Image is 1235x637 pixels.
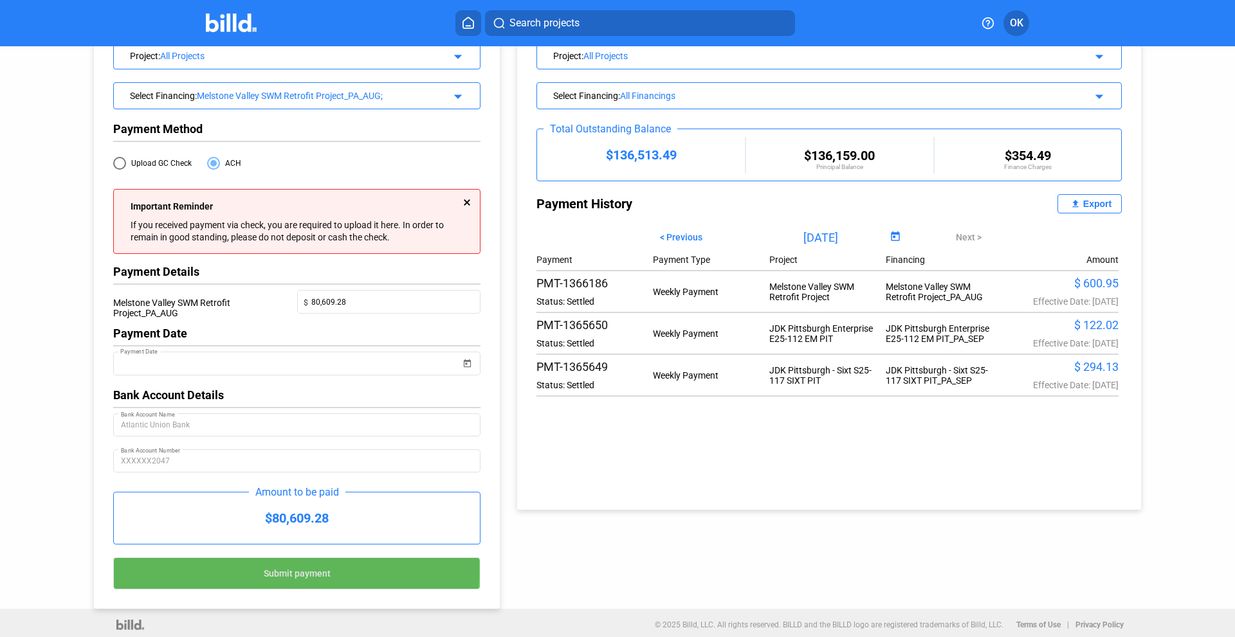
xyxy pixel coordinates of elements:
div: JDK Pittsburgh Enterprise E25-112 EM PIT_PA_SEP [886,323,1002,344]
mat-icon: arrow_drop_down [1090,47,1105,62]
mat-icon: arrow_drop_down [1090,87,1105,102]
div: Payment Details [113,265,297,278]
b: Privacy Policy [1075,620,1124,629]
div: Project [130,48,430,61]
span: Submit payment [264,568,331,579]
div: Amount [1086,255,1119,265]
img: logo [116,620,144,630]
b: Terms of Use [1016,620,1061,629]
div: $ 294.13 [1002,360,1119,373]
div: Payment Date [113,327,480,340]
div: Finance Charges [935,163,1121,170]
div: PMT-1365649 [536,360,653,373]
p: © 2025 Billd, LLC. All rights reserved. BILLD and the BILLD logo are registered trademarks of Bil... [655,620,1003,629]
div: Effective Date: [DATE] [1002,296,1119,307]
button: OK [1003,10,1029,36]
span: Next > [956,232,982,242]
div: Total Outstanding Balance [544,123,677,135]
div: $354.49 [935,148,1121,163]
mat-icon: file_upload [1068,196,1083,211]
button: Submit payment [113,557,480,589]
div: Bank Account Details [113,388,480,402]
div: JDK Pittsburgh - Sixt S25-117 SIXT PIT_PA_SEP [886,365,1002,386]
div: PMT-1366186 [536,276,653,290]
img: Billd Company Logo [206,13,257,32]
div: PMT-1365650 [536,318,653,332]
button: < Previous [650,226,712,248]
button: Open calendar [886,229,904,246]
p: | [1067,620,1069,629]
div: Principal Balance [746,163,933,170]
div: Melstone Valley SWM Retrofit Project_PA_AUG; [197,91,430,101]
div: Select Financing [130,88,430,101]
div: Status: Settled [536,338,653,348]
div: $80,609.28 [114,492,480,544]
button: Open calendar [461,349,473,362]
div: Melstone Valley SWM Retrofit Project_PA_AUG [886,282,1002,302]
div: Melstone Valley SWM Retrofit Project_PA_AUG [113,290,297,327]
div: If you received payment via check, you are required to upload it here. In order to remain in good... [131,219,462,244]
button: Search projects [485,10,795,36]
div: Status: Settled [536,380,653,390]
div: $ 600.95 [1002,276,1119,290]
mat-icon: arrow_drop_down [448,47,464,62]
div: Payment [536,255,653,265]
span: : [581,51,583,61]
div: Important Reminder [131,201,462,213]
div: JDK Pittsburgh - Sixt S25-117 SIXT PIT [769,365,886,386]
div: $136,159.00 [746,148,933,163]
div: Weekly Payment [653,287,769,297]
button: Next > [946,226,991,248]
div: Effective Date: [DATE] [1002,338,1119,348]
div: Payment Type [653,255,769,265]
div: Select Financing [553,88,1050,101]
div: Weekly Payment [653,370,769,381]
div: Financing [886,255,1002,265]
mat-icon: arrow_drop_down [448,87,464,102]
div: All Projects [160,51,430,61]
div: All Financings [620,91,1050,101]
div: Effective Date: [DATE] [1002,380,1119,390]
div: Weekly Payment [653,328,769,339]
span: OK [1010,15,1023,31]
span: : [195,91,197,101]
input: 0.00 [311,292,474,310]
span: : [618,91,620,101]
div: Payment Method [113,122,480,136]
span: < Previous [660,232,702,242]
span: Upload GC Check [126,158,192,168]
span: : [158,51,160,61]
button: Export [1057,194,1122,213]
div: Export [1083,199,1111,209]
div: $136,513.49 [537,147,745,163]
span: $ [304,292,311,310]
div: All Projects [583,51,1050,61]
div: Melstone Valley SWM Retrofit Project [769,282,886,302]
div: Project [769,255,886,265]
span: Search projects [509,15,580,31]
div: Project [553,48,1050,61]
div: Payment History [536,194,829,213]
div: Status: Settled [536,296,653,307]
div: JDK Pittsburgh Enterprise E25-112 EM PIT [769,323,886,344]
span: ACH [220,158,241,168]
div: $ 122.02 [1002,318,1119,332]
div: Amount to be paid [249,486,345,498]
